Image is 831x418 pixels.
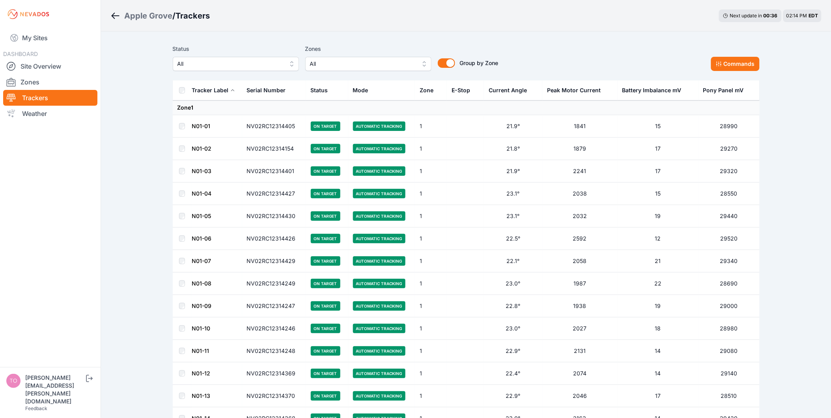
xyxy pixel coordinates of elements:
h3: Trackers [176,10,210,21]
span: Automatic Tracking [353,391,405,401]
button: Tracker Label [192,81,235,100]
button: Serial Number [247,81,292,100]
a: Feedback [25,405,47,411]
td: 1 [415,295,447,317]
td: 23.1° [484,183,542,205]
div: Battery Imbalance mV [622,86,682,94]
td: 29000 [698,295,760,317]
td: 22.1° [484,250,542,272]
td: 29520 [698,228,760,250]
div: Zone [420,86,433,94]
td: 22.9° [484,385,542,407]
button: E-Stop [452,81,476,100]
button: All [173,57,299,71]
td: 29140 [698,362,760,385]
td: NV02RC12314249 [242,272,306,295]
a: Site Overview [3,58,97,74]
span: On Target [311,144,340,153]
td: 1 [415,317,447,340]
td: 22.9° [484,340,542,362]
a: N01-10 [192,325,211,332]
div: [PERSON_NAME][EMAIL_ADDRESS][PERSON_NAME][DOMAIN_NAME] [25,374,84,405]
td: 22.4° [484,362,542,385]
td: 28990 [698,115,760,138]
td: 1841 [542,115,617,138]
td: NV02RC12314427 [242,183,306,205]
div: E-Stop [452,86,470,94]
td: NV02RC12314248 [242,340,306,362]
td: 21.9° [484,160,542,183]
span: Group by Zone [460,60,499,66]
span: Automatic Tracking [353,369,405,378]
td: 28980 [698,317,760,340]
td: 21.9° [484,115,542,138]
button: Peak Motor Current [547,81,607,100]
td: 1 [415,183,447,205]
span: On Target [311,324,340,333]
td: 1 [415,228,447,250]
td: 29320 [698,160,760,183]
a: N01-07 [192,258,211,264]
button: Mode [353,81,375,100]
img: tomasz.barcz@energix-group.com [6,374,21,388]
td: 14 [618,340,698,362]
a: N01-03 [192,168,212,174]
span: On Target [311,369,340,378]
a: N01-01 [192,123,211,129]
div: Serial Number [247,86,286,94]
td: 1938 [542,295,617,317]
button: Pony Panel mV [703,81,750,100]
td: NV02RC12314430 [242,205,306,228]
span: 02:14 PM [786,13,807,19]
div: Current Angle [489,86,527,94]
td: 2038 [542,183,617,205]
td: 1 [415,138,447,160]
span: On Target [311,234,340,243]
td: 1987 [542,272,617,295]
td: 17 [618,160,698,183]
td: NV02RC12314429 [242,250,306,272]
span: On Target [311,211,340,221]
a: N01-13 [192,392,211,399]
button: Commands [711,57,760,71]
span: Automatic Tracking [353,189,405,198]
td: 2058 [542,250,617,272]
div: Pony Panel mV [703,86,744,94]
span: Automatic Tracking [353,166,405,176]
td: 1879 [542,138,617,160]
a: N01-06 [192,235,212,242]
a: Weather [3,106,97,121]
span: On Target [311,346,340,356]
td: NV02RC12314370 [242,385,306,407]
nav: Breadcrumb [110,6,210,26]
span: / [172,10,176,21]
a: N01-02 [192,145,212,152]
div: 00 : 36 [764,13,778,19]
td: 22.8° [484,295,542,317]
td: NV02RC12314401 [242,160,306,183]
a: N01-04 [192,190,212,197]
span: Automatic Tracking [353,144,405,153]
div: Status [311,86,328,94]
td: 1 [415,250,447,272]
td: 17 [618,385,698,407]
td: 29270 [698,138,760,160]
td: 1 [415,362,447,385]
a: Trackers [3,90,97,106]
td: 21 [618,250,698,272]
div: Tracker Label [192,86,229,94]
td: 1 [415,160,447,183]
div: Peak Motor Current [547,86,601,94]
span: All [310,59,416,69]
td: NV02RC12314369 [242,362,306,385]
a: N01-09 [192,302,212,309]
td: 28690 [698,272,760,295]
td: 2046 [542,385,617,407]
td: 19 [618,295,698,317]
td: 2592 [542,228,617,250]
td: 2032 [542,205,617,228]
span: Next update in [730,13,762,19]
span: On Target [311,166,340,176]
button: Battery Imbalance mV [622,81,688,100]
span: All [177,59,283,69]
